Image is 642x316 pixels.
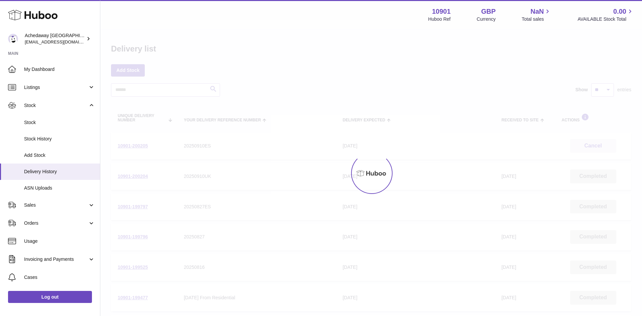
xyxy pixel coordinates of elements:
span: My Dashboard [24,66,95,73]
span: Usage [24,238,95,244]
span: AVAILABLE Stock Total [577,16,634,22]
span: Add Stock [24,152,95,159]
span: Stock [24,102,88,109]
a: 0.00 AVAILABLE Stock Total [577,7,634,22]
span: Stock [24,119,95,126]
strong: 10901 [432,7,451,16]
a: NaN Total sales [522,7,551,22]
span: 0.00 [613,7,626,16]
div: Currency [477,16,496,22]
span: Invoicing and Payments [24,256,88,262]
img: admin@newpb.co.uk [8,34,18,44]
span: Listings [24,84,88,91]
div: Achedaway [GEOGRAPHIC_DATA] [25,32,85,45]
span: NaN [530,7,544,16]
strong: GBP [481,7,496,16]
span: Total sales [522,16,551,22]
div: Huboo Ref [428,16,451,22]
span: Cases [24,274,95,281]
span: Stock History [24,136,95,142]
span: ASN Uploads [24,185,95,191]
span: Sales [24,202,88,208]
a: Log out [8,291,92,303]
span: [EMAIL_ADDRESS][DOMAIN_NAME] [25,39,98,44]
span: Delivery History [24,169,95,175]
span: Orders [24,220,88,226]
